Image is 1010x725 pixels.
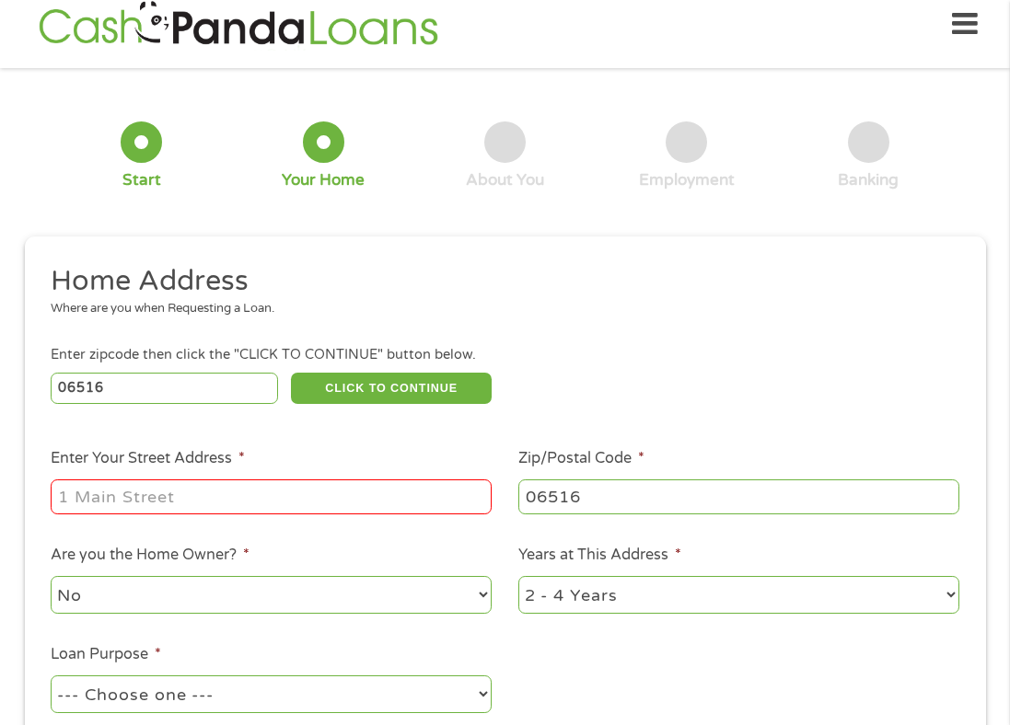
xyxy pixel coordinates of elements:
[51,263,946,300] h2: Home Address
[51,373,278,404] input: Enter Zipcode (e.g 01510)
[518,546,681,565] label: Years at This Address
[518,449,644,468] label: Zip/Postal Code
[122,170,161,190] div: Start
[51,345,958,365] div: Enter zipcode then click the "CLICK TO CONTINUE" button below.
[51,479,492,514] input: 1 Main Street
[639,170,735,190] div: Employment
[838,170,899,190] div: Banking
[282,170,365,190] div: Your Home
[51,546,250,565] label: Are you the Home Owner?
[291,373,492,404] button: CLICK TO CONTINUE
[51,645,161,664] label: Loan Purpose
[51,300,946,318] div: Where are you when Requesting a Loan.
[51,449,245,468] label: Enter Your Street Address
[466,170,544,190] div: About You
